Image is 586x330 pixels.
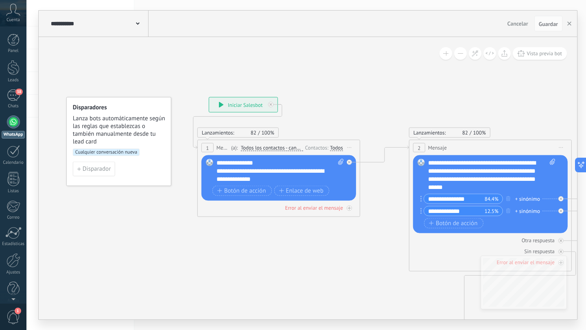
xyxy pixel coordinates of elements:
span: 82 [251,129,262,136]
span: (a): [231,144,238,152]
span: Disparador [83,166,111,172]
button: Botón de acción [424,218,483,228]
button: Vista previa bot [513,47,567,60]
div: Calendario [2,160,25,165]
button: Guardar [534,16,562,31]
span: Enlace de web [279,187,323,194]
div: Ajustes [2,270,25,275]
div: Chats [2,104,25,109]
div: Sin respuesta [524,248,554,255]
span: Botón de acción [217,187,266,194]
span: 12.5% [485,207,499,215]
div: Error al enviar el mensaje [285,204,343,211]
div: Correo [2,215,25,220]
span: 1 [15,308,21,314]
span: Vista previa bot [527,50,562,57]
div: Panel [2,48,25,54]
div: + sinónimo [515,195,540,203]
span: 100% [261,129,274,136]
div: Estadísticas [2,241,25,247]
span: 2 [418,144,420,151]
span: Cualquier conversación nueva [73,149,140,156]
button: Enlace de web [274,186,329,196]
div: Contactos: [305,143,330,151]
span: Mensaje [216,144,229,152]
span: Lanzamientos: [202,129,234,136]
span: 38 [15,89,22,95]
div: WhatsApp [2,131,25,139]
span: Todos los contactos - canales seleccionados [241,145,303,151]
span: Lanzamientos: [413,129,446,136]
span: Guardar [539,21,558,27]
span: 100% [473,129,485,136]
span: Lanza bots automáticamente según las reglas que establezcas o también manualmente desde tu lead card [73,115,166,145]
div: + sinónimo [515,207,540,215]
div: Todos [330,144,343,151]
span: 82 [462,129,473,136]
button: Cancelar [504,17,531,30]
span: Cancelar [507,20,528,27]
span: Botón de acción [429,220,478,226]
button: Disparador [73,162,115,176]
div: Otra respuesta [522,237,555,244]
div: Leads [2,78,25,83]
span: 84.4% [485,195,499,203]
h4: Disparadores [73,104,166,111]
span: Mensaje [428,144,447,152]
div: Listas [2,189,25,194]
div: Iniciar Salesbot [209,98,278,112]
button: Botón de acción [212,186,272,196]
span: 1 [206,144,209,151]
span: Cuenta [7,17,20,23]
